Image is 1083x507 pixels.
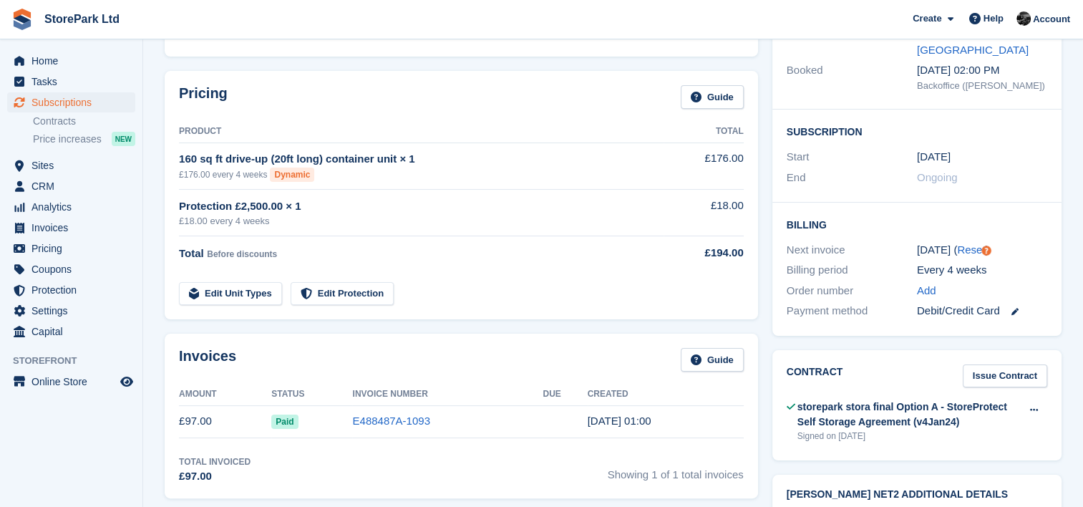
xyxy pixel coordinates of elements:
div: Dynamic [270,168,314,182]
a: menu [7,238,135,259]
span: Home [31,51,117,71]
a: Issue Contract [963,364,1047,388]
div: NEW [112,132,135,146]
a: menu [7,322,135,342]
div: Tooltip anchor [980,244,993,257]
div: Order number [787,283,917,299]
a: menu [7,51,135,71]
a: menu [7,218,135,238]
span: Pricing [31,238,117,259]
div: End [787,170,917,186]
div: Protection £2,500.00 × 1 [179,198,664,215]
span: Help [984,11,1004,26]
span: Price increases [33,132,102,146]
span: Online Store [31,372,117,392]
span: Storefront [13,354,142,368]
td: £176.00 [664,143,743,189]
span: Tasks [31,72,117,92]
time: 2025-09-08 00:00:54 UTC [588,415,651,427]
a: Add [917,283,936,299]
a: E488487A-1093 [352,415,429,427]
div: Billing period [787,262,917,279]
td: £97.00 [179,405,271,438]
span: Paid [271,415,298,429]
div: [DATE] 02:00 PM [917,62,1047,79]
div: 160 sq ft drive-up (20ft long) container unit × 1 [179,151,664,168]
a: [GEOGRAPHIC_DATA] - [GEOGRAPHIC_DATA] [917,27,1035,56]
a: menu [7,176,135,196]
th: Created [588,383,744,406]
div: Payment method [787,303,917,319]
div: Every 4 weeks [917,262,1047,279]
a: menu [7,372,135,392]
span: CRM [31,176,117,196]
div: Next invoice [787,242,917,259]
span: Invoices [31,218,117,238]
th: Invoice Number [352,383,543,406]
a: menu [7,197,135,217]
h2: Subscription [787,124,1047,138]
div: £176.00 every 4 weeks [179,168,664,182]
div: £97.00 [179,468,251,485]
div: Debit/Credit Card [917,303,1047,319]
a: Price increases NEW [33,131,135,147]
div: storepark stora final Option A - StoreProtect Self Storage Agreement (v4Jan24) [797,400,1021,430]
a: Reset [957,243,985,256]
div: Start [787,149,917,165]
th: Total [664,120,743,143]
span: Analytics [31,197,117,217]
span: Create [913,11,941,26]
span: Before discounts [207,249,277,259]
h2: Billing [787,217,1047,231]
a: menu [7,280,135,300]
span: Showing 1 of 1 total invoices [608,455,744,485]
span: Protection [31,280,117,300]
a: Guide [681,348,744,372]
span: Total [179,247,204,259]
a: Edit Protection [291,282,394,306]
a: menu [7,301,135,321]
th: Product [179,120,664,143]
h2: Contract [787,364,843,388]
a: Preview store [118,373,135,390]
img: Ryan Mulcahy [1016,11,1031,26]
div: Backoffice ([PERSON_NAME]) [917,79,1047,93]
a: menu [7,259,135,279]
a: Edit Unit Types [179,282,282,306]
img: stora-icon-8386f47178a22dfd0bd8f6a31ec36ba5ce8667c1dd55bd0f319d3a0aa187defe.svg [11,9,33,30]
span: Account [1033,12,1070,26]
a: Contracts [33,115,135,128]
h2: Pricing [179,85,228,109]
span: Subscriptions [31,92,117,112]
th: Amount [179,383,271,406]
a: menu [7,72,135,92]
div: [DATE] ( ) [917,242,1047,259]
time: 2025-09-08 00:00:00 UTC [917,149,951,165]
span: Settings [31,301,117,321]
div: £194.00 [664,245,743,261]
span: Sites [31,155,117,175]
span: Ongoing [917,171,958,183]
td: £18.00 [664,190,743,236]
th: Due [543,383,587,406]
th: Status [271,383,352,406]
div: Signed on [DATE] [797,430,1021,443]
h2: [PERSON_NAME] Net2 Additional Details [787,489,1047,501]
a: StorePark Ltd [39,7,125,31]
h2: Invoices [179,348,236,372]
span: Capital [31,322,117,342]
div: Site [787,26,917,58]
span: Coupons [31,259,117,279]
a: menu [7,92,135,112]
div: Total Invoiced [179,455,251,468]
div: Booked [787,62,917,92]
a: menu [7,155,135,175]
div: £18.00 every 4 weeks [179,214,664,228]
a: Guide [681,85,744,109]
